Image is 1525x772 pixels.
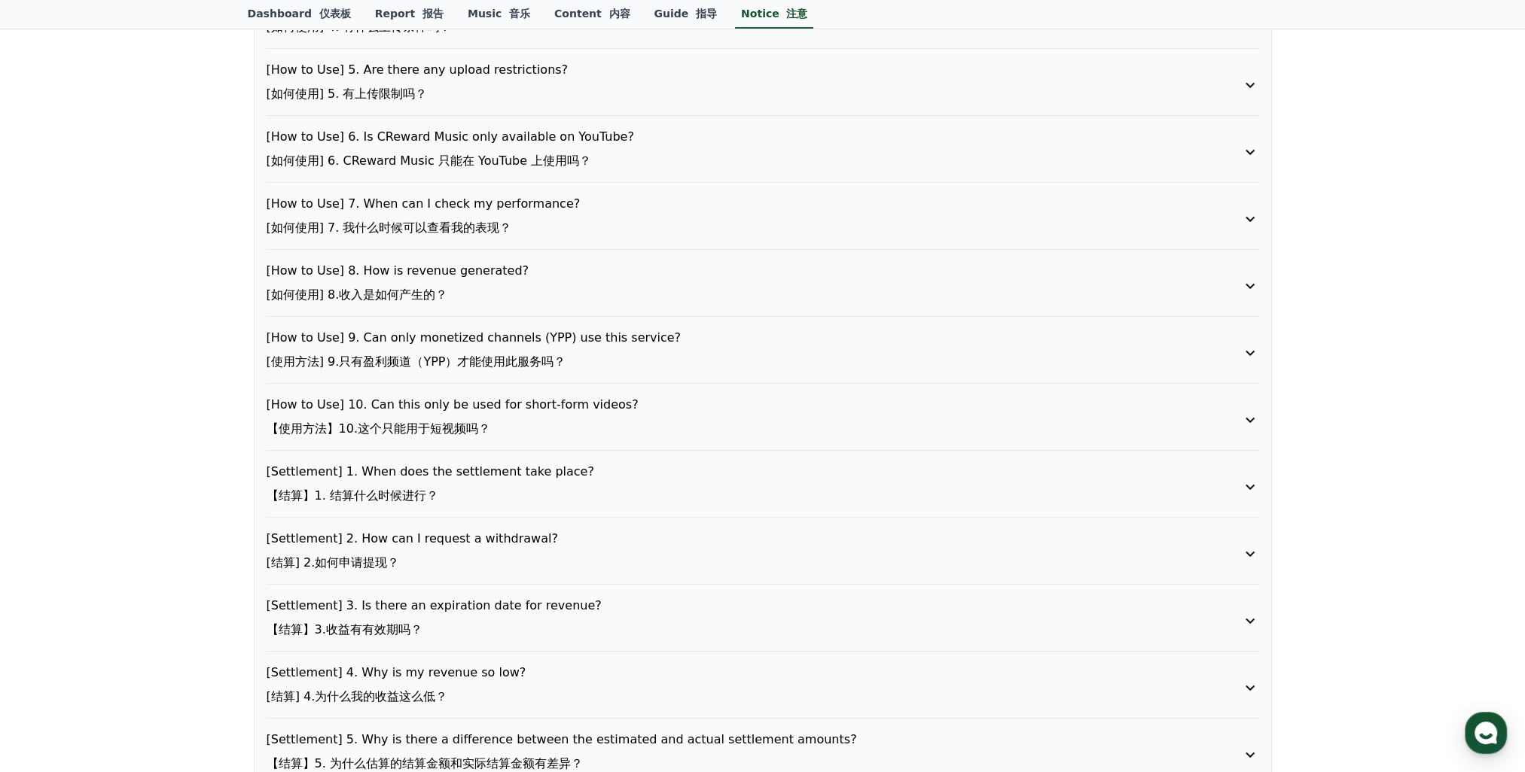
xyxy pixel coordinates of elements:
button: [Settlement] 1. When does the settlement take place?【结算】1. 结算什么时候进行？ [267,463,1259,511]
span: Home [38,500,65,512]
button: [Settlement] 4. Why is my revenue so low?[结算] 4.为什么我的收益这么低？ [267,664,1259,712]
font: 指导 [696,8,717,20]
font: 注意 [786,8,807,20]
font: [如何使用] 5. 有上传限制吗？ [267,87,428,101]
font: [如何使用] 7. 我什么时候可以查看我的表现？ [267,220,512,235]
font: 音乐 [509,8,530,20]
font: [结算] 4.为什么我的收益这么低？ [267,689,448,704]
font: 内容 [608,8,630,20]
p: [Settlement] 1. When does the settlement take place? [267,463,1180,511]
button: [How to Use] 10. Can this only be used for short-form videos?【使用方法】10.这个只能用于短视频吗？ [267,396,1259,444]
p: [How to Use] 5. Are there any upload restrictions? [267,61,1180,109]
button: [How to Use] 9. Can only monetized channels (YPP) use this service?[使用方法] 9.只有盈利频道（YPP）才能使用此服务吗？ [267,329,1259,377]
font: [如何使用] 6. CReward Music 只能在 YouTube 上使用吗？ [267,153,592,168]
button: [Settlement] 2. How can I request a withdrawal?[结算] 2.如何申请提现？ [267,530,1259,578]
font: 仪表板 [319,8,351,20]
font: 【结算】1. 结算什么时候进行？ [267,488,438,503]
font: 报告 [422,8,444,20]
button: [How to Use] 8. How is revenue generated?[如何使用] 8.收入是如何产生的？ [267,262,1259,310]
p: [How to Use] 6. Is CReward Music only available on YouTube? [267,128,1180,176]
font: 【结算】3.收益有有效期吗？ [267,622,422,637]
p: [How to Use] 8. How is revenue generated? [267,262,1180,310]
span: Messages [125,500,169,512]
button: [How to Use] 7. When can I check my performance?[如何使用] 7. 我什么时候可以查看我的表现？ [267,195,1259,243]
span: Settings [223,500,260,512]
p: [Settlement] 2. How can I request a withdrawal? [267,530,1180,578]
p: [Settlement] 4. Why is my revenue so low? [267,664,1180,712]
font: [如何使用] 8.收入是如何产生的？ [267,287,448,302]
button: [Settlement] 3. Is there an expiration date for revenue?【结算】3.收益有有效期吗？ [267,597,1259,645]
font: 【使用方法】10.这个只能用于短视频吗？ [267,421,490,436]
a: Messages [99,477,194,515]
p: [How to Use] 10. Can this only be used for short-form videos? [267,396,1180,444]
a: Settings [194,477,289,515]
p: [How to Use] 9. Can only monetized channels (YPP) use this service? [267,329,1180,377]
button: [How to Use] 6. Is CReward Music only available on YouTube?[如何使用] 6. CReward Music 只能在 YouTube 上使用吗？ [267,128,1259,176]
p: [Settlement] 3. Is there an expiration date for revenue? [267,597,1180,645]
p: [How to Use] 7. When can I check my performance? [267,195,1180,243]
button: [How to Use] 5. Are there any upload restrictions?[如何使用] 5. 有上传限制吗？ [267,61,1259,109]
font: [使用方法] 9.只有盈利频道（YPP）才能使用此服务吗？ [267,354,566,369]
font: [结算] 2.如何申请提现？ [267,555,400,570]
font: 【结算】5. 为什么估算的结算金额和实际结算金额有差异？ [267,756,583,770]
a: Home [5,477,99,515]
